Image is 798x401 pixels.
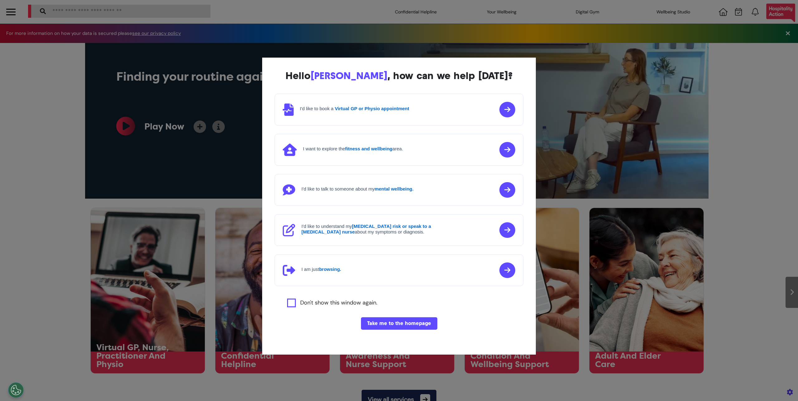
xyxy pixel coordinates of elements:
[310,70,387,82] span: [PERSON_NAME]
[335,106,409,111] strong: Virtual GP or Physio appointment
[300,106,409,111] h4: I'd like to book a
[319,267,341,272] strong: browsing.
[300,299,377,307] label: Don't show this window again.
[361,317,437,330] button: Take me to the homepage
[301,186,414,192] h4: I'd like to talk to someone about my
[301,224,451,235] h4: I'd like to understand my about my symptoms or diagnosis.
[301,224,431,234] strong: [MEDICAL_DATA] risk or speak to a [MEDICAL_DATA] nurse
[303,146,403,152] h4: I want to explore the area.
[8,382,24,398] button: Open Preferences
[275,70,523,81] div: Hello , how can we help [DATE]?
[301,267,341,272] h4: I am just
[375,186,414,191] strong: mental wellbeing.
[345,146,392,151] strong: fitness and wellbeing
[287,299,296,307] input: Agree to privacy policy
